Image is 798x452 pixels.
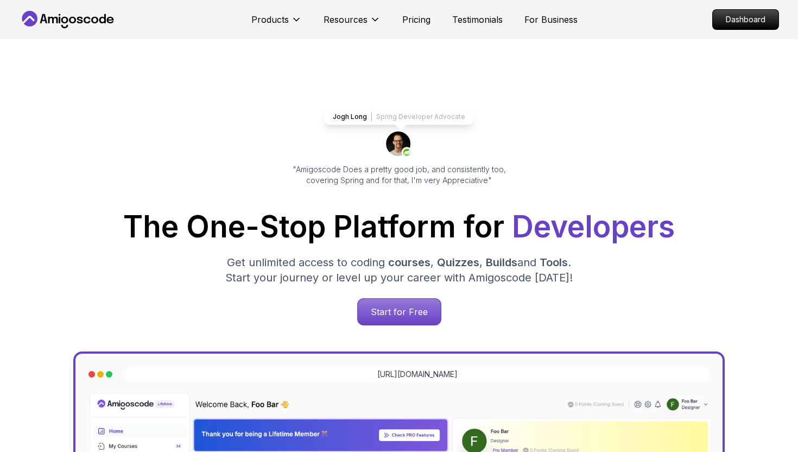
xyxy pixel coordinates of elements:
[376,112,465,121] p: Spring Developer Advocate
[324,13,381,35] button: Resources
[333,112,367,121] p: Jogh Long
[524,13,578,26] a: For Business
[377,369,458,380] a: [URL][DOMAIN_NAME]
[540,256,568,269] span: Tools
[251,13,302,35] button: Products
[402,13,430,26] a: Pricing
[437,256,479,269] span: Quizzes
[357,298,441,325] a: Start for Free
[712,9,779,30] a: Dashboard
[28,212,770,242] h1: The One-Stop Platform for
[713,10,778,29] p: Dashboard
[386,131,412,158] img: josh long
[486,256,517,269] span: Builds
[512,209,675,244] span: Developers
[388,256,430,269] span: courses
[217,255,581,285] p: Get unlimited access to coding , , and . Start your journey or level up your career with Amigosco...
[251,13,289,26] p: Products
[324,13,368,26] p: Resources
[452,13,503,26] a: Testimonials
[277,164,521,186] p: "Amigoscode Does a pretty good job, and consistently too, covering Spring and for that, I'm very ...
[358,299,441,325] p: Start for Free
